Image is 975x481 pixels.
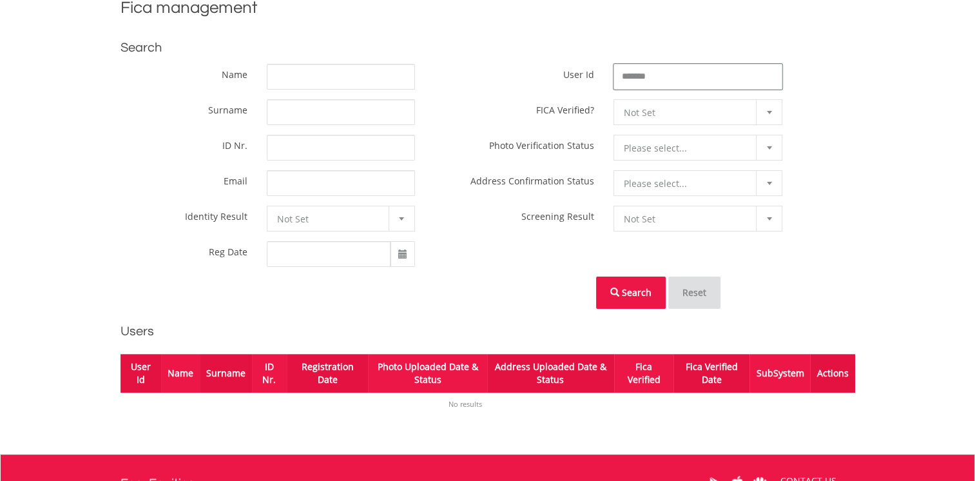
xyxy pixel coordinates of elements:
[121,354,161,393] th: User Id
[222,135,247,152] label: ID Nr.
[470,170,594,187] label: Address Confirmation Status
[624,100,753,126] span: Not Set
[200,354,252,393] th: Surname
[487,354,614,393] th: Address Uploaded Date & Status
[185,206,247,222] label: Identity Result
[596,277,666,309] button: Search
[277,206,385,232] span: Not Set
[287,354,368,393] th: Registration Date
[489,135,594,152] label: Photo Verification Status
[810,354,854,393] th: Actions
[252,354,287,393] th: ID Nr.
[614,354,674,393] th: Fica Verified
[749,354,810,393] th: SubSystem
[521,206,594,222] label: Screening Result
[209,241,247,258] label: Reg Date
[121,393,811,416] td: No results
[121,38,855,57] h2: Search
[368,354,487,393] th: Photo Uploaded Date & Status
[224,170,247,187] label: Email
[624,206,753,232] span: Not Set
[222,64,247,81] label: Name
[673,354,749,393] th: Fica Verified Date
[624,135,753,161] span: Please select...
[161,354,200,393] th: Name
[536,99,594,116] label: FICA Verified?
[624,171,753,197] span: Please select...
[121,322,855,341] h2: Users
[668,277,720,309] button: Reset
[563,64,594,81] label: User Id
[208,99,247,116] label: Surname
